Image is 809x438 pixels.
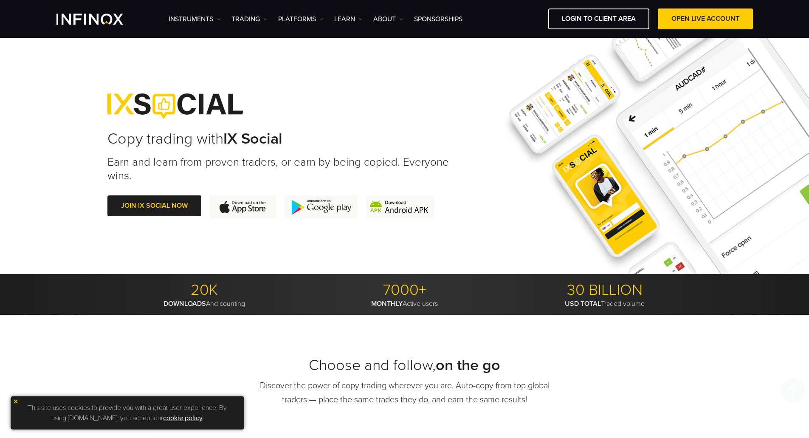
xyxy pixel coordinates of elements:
[285,195,358,218] img: Play Store icon
[278,14,324,24] a: PLATFORMS
[107,155,457,182] h3: Earn and learn from proven traders, or earn by being copied. Everyone wins.
[231,14,268,24] a: TRADING
[307,300,502,308] p: Active users
[107,300,302,308] p: And counting
[169,14,221,24] a: Instruments
[256,379,553,407] p: Discover the power of copy trading wherever you are. Auto-copy from top global traders — place th...
[107,281,302,300] p: 20K
[210,195,276,218] img: App Store icon
[414,14,462,24] a: SPONSORSHIPS
[371,300,403,308] strong: MONTHLY
[508,281,702,300] p: 30 BILLION
[13,398,19,404] img: yellow close icon
[658,8,753,29] a: OPEN LIVE ACCOUNT
[436,356,500,374] strong: on the go
[107,130,457,148] h2: Copy trading with
[223,130,282,148] strong: IX Social
[107,195,201,216] a: JOIN IX SOCIAL NOW
[307,281,502,300] p: 7000+
[256,356,553,375] h2: Choose and follow,
[163,414,203,422] a: cookie policy
[508,300,702,308] p: Traded volume
[56,14,143,25] a: INFINOX Logo
[548,8,649,29] a: LOGIN TO CLIENT AREA
[15,401,240,425] p: This site uses cookies to provide you with a great user experience. By using [DOMAIN_NAME], you a...
[373,14,403,24] a: ABOUT
[334,14,363,24] a: Learn
[163,300,206,308] strong: DOWNLOADS
[565,300,601,308] strong: USD TOTAL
